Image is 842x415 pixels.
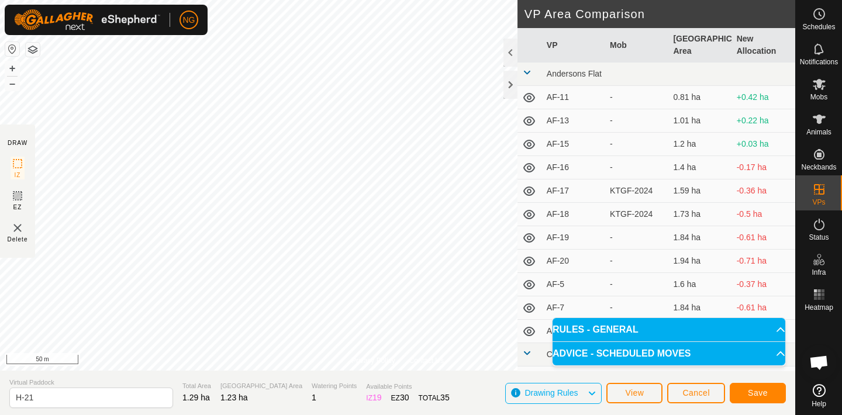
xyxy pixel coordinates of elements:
[391,392,409,404] div: EZ
[806,129,831,136] span: Animals
[13,203,22,212] span: EZ
[812,400,826,407] span: Help
[9,378,173,388] span: Virtual Paddock
[366,392,381,404] div: IZ
[542,250,605,273] td: AF-20
[732,250,795,273] td: -0.71 ha
[11,221,25,235] img: VP
[606,383,662,403] button: View
[351,355,395,366] a: Privacy Policy
[668,86,731,109] td: 0.81 ha
[542,109,605,133] td: AF-13
[810,94,827,101] span: Mobs
[440,393,450,402] span: 35
[5,77,19,91] button: –
[732,179,795,203] td: -0.36 ha
[610,185,664,197] div: KTGF-2024
[668,109,731,133] td: 1.01 ha
[668,226,731,250] td: 1.84 ha
[542,226,605,250] td: AF-19
[553,318,785,341] p-accordion-header: RULES - GENERAL
[8,139,27,147] div: DRAW
[668,296,731,320] td: 1.84 ha
[182,393,210,402] span: 1.29 ha
[668,179,731,203] td: 1.59 ha
[748,388,768,397] span: Save
[542,28,605,63] th: VP
[183,14,195,26] span: NG
[796,379,842,412] a: Help
[182,381,211,391] span: Total Area
[5,42,19,56] button: Reset Map
[668,156,731,179] td: 1.4 ha
[802,345,837,380] div: Open chat
[5,61,19,75] button: +
[610,138,664,150] div: -
[553,349,691,358] span: ADVICE - SCHEDULED MOVES
[409,355,444,366] a: Contact Us
[610,208,664,220] div: KTGF-2024
[625,388,644,397] span: View
[812,199,825,206] span: VPs
[542,203,605,226] td: AF-18
[542,296,605,320] td: AF-7
[419,392,450,404] div: TOTAL
[668,273,731,296] td: 1.6 ha
[524,388,578,397] span: Drawing Rules
[542,320,605,343] td: AF-9
[732,156,795,179] td: -0.17 ha
[610,161,664,174] div: -
[610,231,664,244] div: -
[668,28,731,63] th: [GEOGRAPHIC_DATA] Area
[220,393,248,402] span: 1.23 ha
[610,302,664,314] div: -
[542,273,605,296] td: AF-5
[610,255,664,267] div: -
[732,296,795,320] td: -0.61 ha
[732,86,795,109] td: +0.42 ha
[812,269,826,276] span: Infra
[542,156,605,179] td: AF-16
[542,366,605,390] td: C-10
[668,133,731,156] td: 1.2 ha
[220,381,302,391] span: [GEOGRAPHIC_DATA] Area
[366,382,449,392] span: Available Points
[312,393,316,402] span: 1
[542,133,605,156] td: AF-15
[732,28,795,63] th: New Allocation
[668,203,731,226] td: 1.73 ha
[400,393,409,402] span: 30
[732,133,795,156] td: +0.03 ha
[800,58,838,65] span: Notifications
[667,383,725,403] button: Cancel
[802,23,835,30] span: Schedules
[732,273,795,296] td: -0.37 ha
[668,250,731,273] td: 1.94 ha
[553,325,639,334] span: RULES - GENERAL
[547,69,602,78] span: Andersons Flat
[8,235,28,244] span: Delete
[542,86,605,109] td: AF-11
[805,304,833,311] span: Heatmap
[15,171,21,179] span: IZ
[732,203,795,226] td: -0.5 ha
[610,115,664,127] div: -
[682,388,710,397] span: Cancel
[610,91,664,103] div: -
[372,393,382,402] span: 19
[732,109,795,133] td: +0.22 ha
[542,179,605,203] td: AF-17
[14,9,160,30] img: Gallagher Logo
[732,226,795,250] td: -0.61 ha
[801,164,836,171] span: Neckbands
[610,278,664,290] div: -
[809,234,829,241] span: Status
[26,43,40,57] button: Map Layers
[312,381,357,391] span: Watering Points
[524,7,795,21] h2: VP Area Comparison
[605,28,668,63] th: Mob
[553,342,785,365] p-accordion-header: ADVICE - SCHEDULED MOVES
[730,383,786,403] button: Save
[547,350,591,359] span: Competition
